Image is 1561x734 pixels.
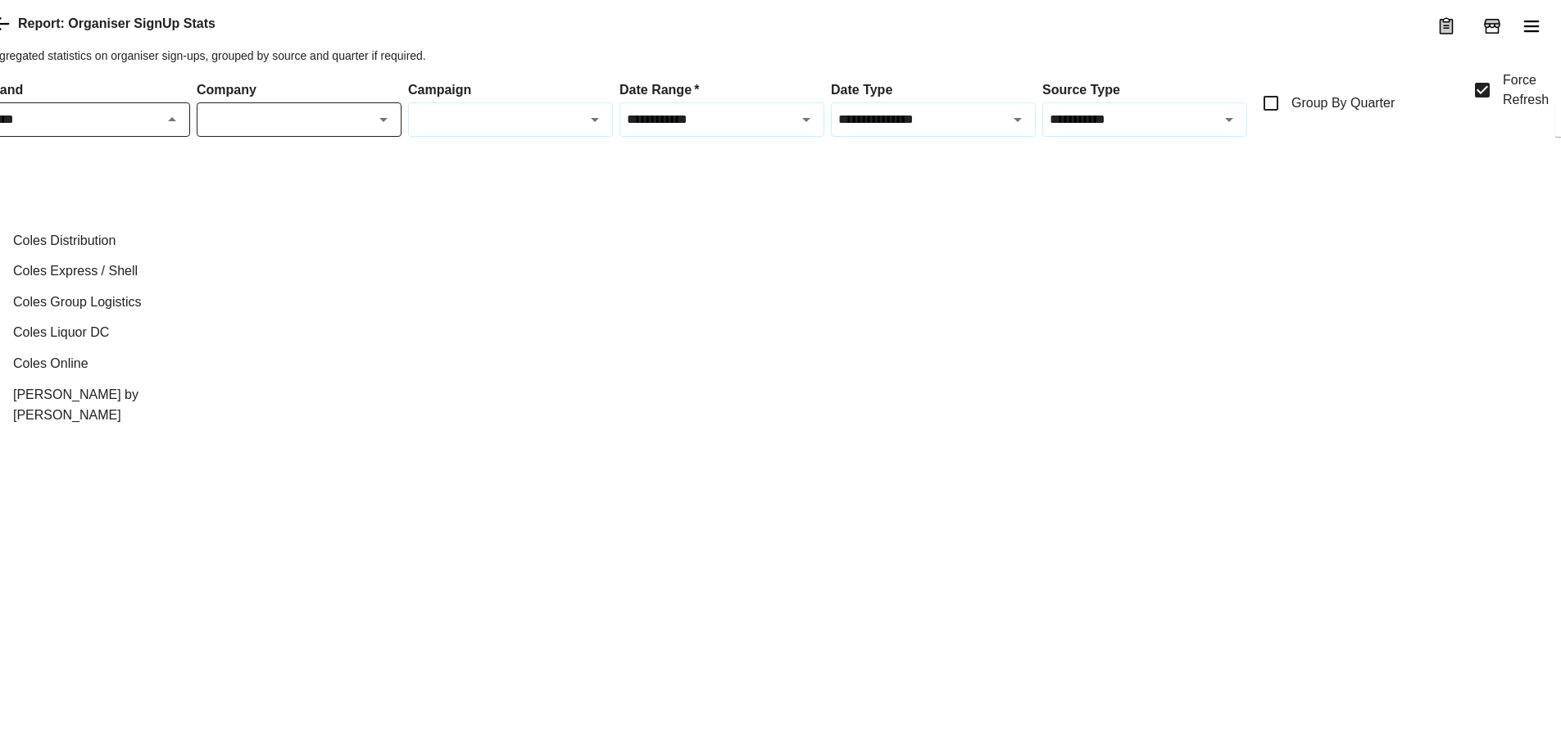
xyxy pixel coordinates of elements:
[1473,7,1512,46] button: Add Store Visit
[583,108,606,131] button: Open
[1512,7,1551,46] button: menu
[372,108,395,131] button: Open
[1254,70,1459,137] label: Group results by quarter instead of a single total
[197,70,402,137] div: Filter results by company
[1503,70,1549,110] span: Force Refresh
[831,80,1036,99] label: Date Type
[1291,93,1395,113] span: Group By Quarter
[1427,7,1466,46] button: menu
[408,70,613,137] div: Filter results by campaign
[1042,80,1247,99] label: Source Type
[1218,108,1241,131] button: Open
[795,108,818,131] button: Open
[161,108,184,131] button: Close
[619,80,824,99] label: Date Range
[1006,108,1029,131] button: Open
[831,70,1036,137] div: Choose whether to filter by data entry date or date signed
[1042,70,1247,137] div: Filter results based on the organiser source type
[619,70,824,137] div: The date range for sign-up data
